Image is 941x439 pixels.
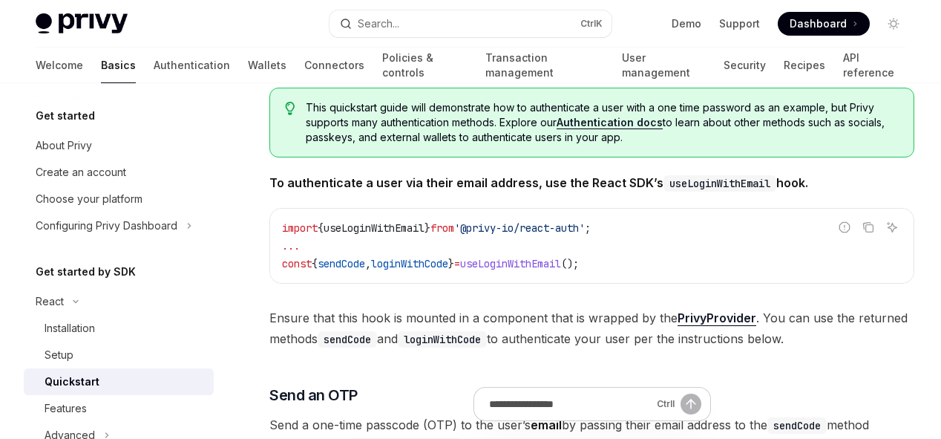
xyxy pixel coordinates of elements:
div: Features [45,400,87,417]
span: = [454,257,460,270]
span: { [312,257,318,270]
a: Quickstart [24,368,214,395]
a: Choose your platform [24,186,214,212]
button: Send message [681,394,701,414]
span: , [365,257,371,270]
a: About Privy [24,132,214,159]
div: React [36,293,64,310]
div: Create an account [36,163,126,181]
a: User management [622,48,706,83]
div: Configuring Privy Dashboard [36,217,177,235]
a: Create an account [24,159,214,186]
a: Wallets [248,48,286,83]
button: Ask AI [882,218,902,237]
a: API reference [843,48,905,83]
span: loginWithCode [371,257,448,270]
span: ... [282,239,300,253]
a: Connectors [304,48,364,83]
span: { [318,221,324,235]
div: Quickstart [45,373,99,391]
svg: Tip [285,102,295,115]
div: Setup [45,346,73,364]
span: '@privy-io/react-auth' [454,221,585,235]
button: Toggle dark mode [882,12,905,36]
button: Toggle Configuring Privy Dashboard section [24,212,214,239]
span: Ctrl K [580,18,603,30]
a: PrivyProvider [678,310,756,326]
input: Ask a question... [489,388,651,420]
strong: To authenticate a user via their email address, use the React SDK’s hook. [269,175,808,190]
a: Dashboard [778,12,870,36]
code: loginWithCode [398,331,487,348]
span: sendCode [318,257,365,270]
span: } [448,257,454,270]
a: Setup [24,342,214,368]
a: Welcome [36,48,83,83]
a: Installation [24,315,214,342]
img: light logo [36,13,128,34]
div: Search... [358,15,399,33]
a: Recipes [784,48,825,83]
code: sendCode [318,331,377,348]
h5: Get started by SDK [36,263,136,281]
span: useLoginWithEmail [324,221,424,235]
button: Copy the contents from the code block [859,218,878,237]
a: Basics [101,48,136,83]
span: const [282,257,312,270]
span: } [424,221,430,235]
a: Policies & controls [382,48,468,83]
button: Open search [329,10,612,37]
a: Security [724,48,766,83]
a: Authentication docs [557,116,663,129]
a: Authentication [154,48,230,83]
a: Support [719,16,760,31]
span: Dashboard [790,16,847,31]
span: import [282,221,318,235]
div: Installation [45,319,95,337]
span: (); [561,257,579,270]
h5: Get started [36,107,95,125]
a: Transaction management [485,48,603,83]
button: Report incorrect code [835,218,854,237]
span: Ensure that this hook is mounted in a component that is wrapped by the . You can use the returned... [269,308,914,349]
span: useLoginWithEmail [460,257,561,270]
span: from [430,221,454,235]
span: This quickstart guide will demonstrate how to authenticate a user with a one time password as an ... [306,100,899,145]
code: useLoginWithEmail [663,175,776,192]
button: Toggle React section [24,288,214,315]
span: ; [585,221,591,235]
div: Choose your platform [36,190,142,208]
div: About Privy [36,137,92,155]
a: Demo [672,16,701,31]
a: Features [24,395,214,422]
